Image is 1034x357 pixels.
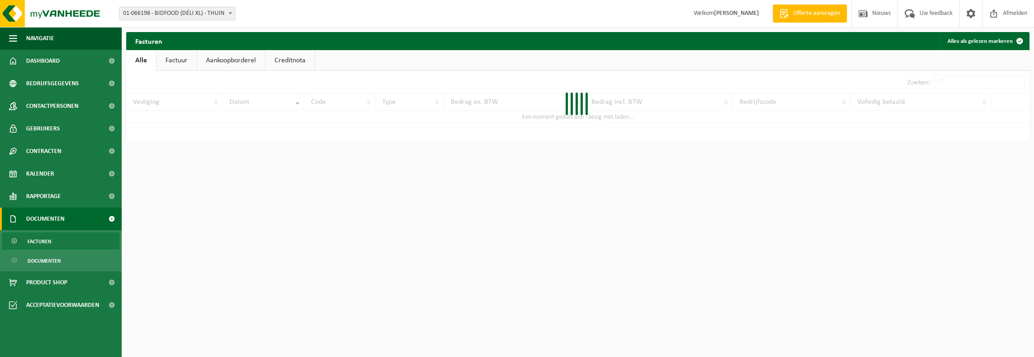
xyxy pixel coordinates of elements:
h2: Facturen [126,32,171,50]
span: Dashboard [26,50,60,72]
span: 01-066198 - BIDFOOD (DÉLI XL) - THUIN [119,7,235,20]
span: Contracten [26,140,61,162]
a: Alle [126,50,156,71]
a: Facturen [2,232,119,250]
span: Bedrijfsgegevens [26,72,79,95]
span: Rapportage [26,185,61,208]
span: Navigatie [26,27,54,50]
a: Factuur [156,50,197,71]
span: Offerte aanvragen [791,9,842,18]
span: Contactpersonen [26,95,78,117]
a: Offerte aanvragen [773,5,847,23]
a: Documenten [2,252,119,269]
button: Alles als gelezen markeren [940,32,1029,50]
span: Gebruikers [26,117,60,140]
span: Documenten [26,208,64,230]
strong: [PERSON_NAME] [714,10,759,17]
span: Acceptatievoorwaarden [26,294,99,316]
a: Creditnota [265,50,315,71]
span: Product Shop [26,271,67,294]
span: Documenten [27,252,61,269]
span: Facturen [27,233,51,250]
a: Aankoopborderel [197,50,265,71]
span: Kalender [26,162,54,185]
